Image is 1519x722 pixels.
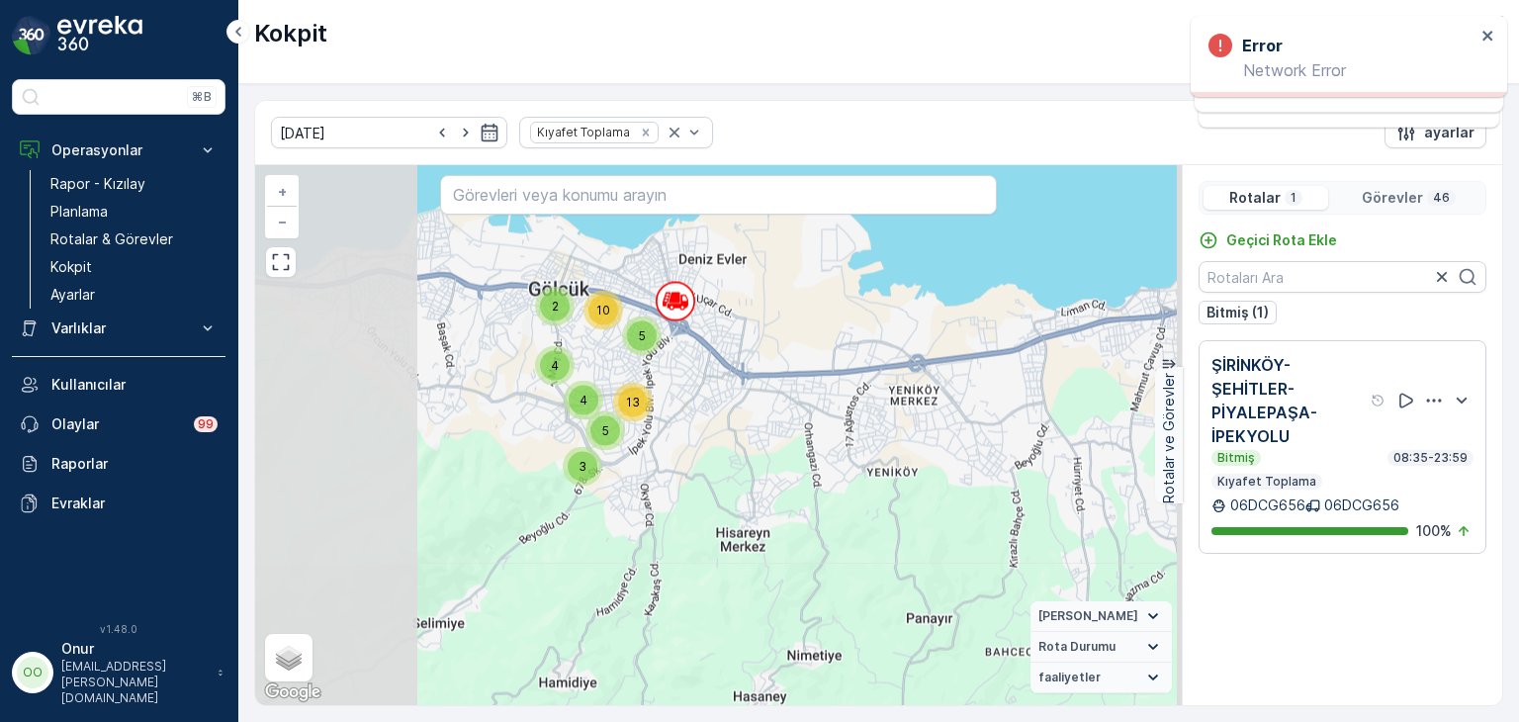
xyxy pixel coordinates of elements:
[1038,639,1116,655] span: Rota Durumu
[57,16,142,55] img: logo_dark-DEwI_e13.png
[552,299,559,314] span: 2
[50,229,173,249] p: Rotalar & Görevler
[1324,496,1399,515] p: 06DCG656
[1416,521,1452,541] p: 100 %
[12,484,225,523] a: Evraklar
[267,207,297,236] a: Uzaklaştır
[51,454,218,474] p: Raporlar
[1215,450,1257,466] p: Bitmiş
[1230,496,1305,515] p: 06DCG656
[1199,261,1486,293] input: Rotaları Ara
[43,226,225,253] a: Rotalar & Görevler
[267,177,297,207] a: Yakınlaştır
[12,405,225,444] a: Olaylar99
[50,257,92,277] p: Kokpit
[43,253,225,281] a: Kokpit
[271,117,507,148] input: dd/mm/yyyy
[1215,474,1318,490] p: Kıyafet Toplama
[12,365,225,405] a: Kullanıcılar
[1431,190,1452,206] p: 46
[278,213,288,229] span: −
[12,309,225,348] button: Varlıklar
[531,123,633,141] div: Kıyafet Toplama
[12,639,225,706] button: OOOnur[EMAIL_ADDRESS][PERSON_NAME][DOMAIN_NAME]
[1038,608,1138,624] span: [PERSON_NAME]
[43,170,225,198] a: Rapor - Kızılay
[1208,61,1475,79] p: Network Error
[1038,670,1101,685] span: faaliyetler
[1159,373,1179,503] p: Rotalar ve Görevler
[50,285,95,305] p: Ayarlar
[1211,353,1367,448] p: ŞİRİNKÖY-ŞEHİTLER-PİYALEPAŞA-İPEKYOLU
[580,393,587,407] span: 4
[12,444,225,484] a: Raporlar
[43,198,225,226] a: Planlama
[579,459,586,474] span: 3
[51,494,218,513] p: Evraklar
[564,381,603,420] div: 4
[17,657,48,688] div: OO
[51,375,218,395] p: Kullanıcılar
[43,281,225,309] a: Ayarlar
[585,411,625,451] div: 5
[1391,450,1470,466] p: 08:35-23:59
[1229,188,1281,208] p: Rotalar
[1362,188,1423,208] p: Görevler
[1481,28,1495,46] button: close
[198,416,214,432] p: 99
[635,125,657,140] div: Remove Kıyafet Toplama
[278,183,287,200] span: +
[535,346,575,386] div: 4
[12,16,51,55] img: logo
[1206,303,1269,322] p: Bitmiş (1)
[613,383,653,422] div: 13
[12,131,225,170] button: Operasyonlar
[1030,663,1172,693] summary: faaliyetler
[260,679,325,705] a: Bu bölgeyi Google Haritalar'da açın (yeni pencerede açılır)
[51,318,186,338] p: Varlıklar
[551,358,559,373] span: 4
[1424,123,1474,142] p: ayarlar
[61,659,208,706] p: [EMAIL_ADDRESS][PERSON_NAME][DOMAIN_NAME]
[1226,230,1337,250] p: Geçici Rota Ekle
[267,636,311,679] a: Layers
[1371,393,1386,408] div: Yardım Araç İkonu
[50,202,108,222] p: Planlama
[1199,230,1337,250] a: Geçici Rota Ekle
[563,447,602,487] div: 3
[61,639,208,659] p: Onur
[1030,632,1172,663] summary: Rota Durumu
[626,395,640,409] span: 13
[639,328,646,343] span: 5
[1289,190,1298,206] p: 1
[583,291,623,330] div: 10
[596,303,610,317] span: 10
[50,174,145,194] p: Rapor - Kızılay
[440,175,996,215] input: Görevleri veya konumu arayın
[51,414,182,434] p: Olaylar
[535,287,575,326] div: 2
[254,18,327,49] p: Kokpit
[1030,601,1172,632] summary: [PERSON_NAME]
[622,316,662,356] div: 5
[1385,117,1486,148] button: ayarlar
[12,623,225,635] span: v 1.48.0
[192,89,212,105] p: ⌘B
[260,679,325,705] img: Google
[602,423,609,438] span: 5
[1199,301,1277,324] button: Bitmiş (1)
[51,140,186,160] p: Operasyonlar
[1242,34,1283,57] h3: Error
